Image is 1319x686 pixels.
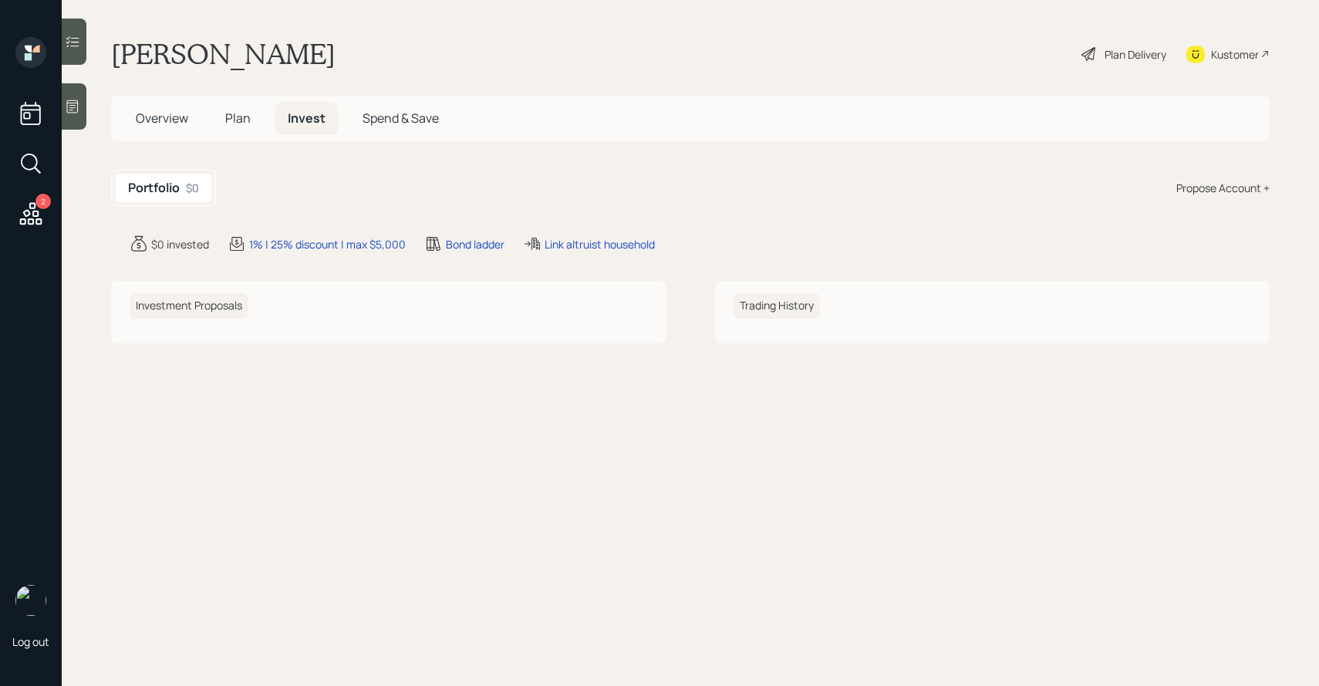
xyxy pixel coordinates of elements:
div: $0 invested [151,236,209,252]
span: Overview [136,110,188,127]
h5: Portfolio [128,181,180,195]
h1: [PERSON_NAME] [111,37,336,71]
div: Kustomer [1211,46,1259,63]
div: 1% | 25% discount | max $5,000 [249,236,406,252]
img: sami-boghos-headshot.png [15,585,46,616]
span: Invest [288,110,326,127]
span: Plan [225,110,251,127]
div: Plan Delivery [1105,46,1166,63]
div: Log out [12,634,49,649]
div: Propose Account + [1176,180,1270,196]
div: Link altruist household [545,236,655,252]
div: 2 [35,194,51,209]
div: $0 [186,180,199,196]
h6: Investment Proposals [130,293,248,319]
h6: Trading History [734,293,820,319]
div: Bond ladder [446,236,504,252]
span: Spend & Save [363,110,439,127]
